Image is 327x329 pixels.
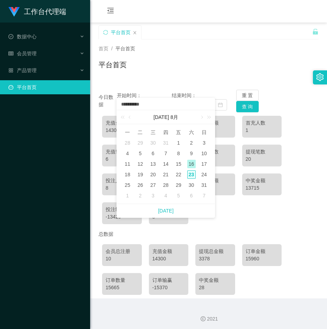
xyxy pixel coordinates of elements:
[8,7,20,17] img: logo.9652507e.png
[199,148,232,156] div: 提现人数
[134,127,146,138] th: 周二
[99,228,319,241] div: 总数据
[136,170,144,179] div: 19
[117,93,142,98] span: 开始时间：
[134,129,146,135] span: 二
[106,184,138,192] div: 8
[133,31,137,35] i: 图标: close
[200,139,208,147] div: 3
[134,138,146,148] td: 2025年7月29日
[121,180,134,190] td: 2025年8月25日
[198,169,210,180] td: 2025年8月24日
[106,127,138,134] div: 14300
[121,190,134,201] td: 2025年9月1日
[149,149,157,158] div: 6
[187,181,196,189] div: 30
[162,139,170,147] div: 31
[106,277,138,284] div: 订单数量
[134,169,146,180] td: 2025年8月19日
[185,129,197,135] span: 六
[174,170,183,179] div: 22
[172,127,185,138] th: 周五
[149,170,157,179] div: 20
[162,149,170,158] div: 7
[159,127,172,138] th: 周四
[159,159,172,169] td: 2025年8月14日
[187,149,196,158] div: 9
[172,148,185,159] td: 2025年8月8日
[172,93,196,98] span: 结束时间：
[147,148,159,159] td: 2025年8月6日
[312,29,319,35] i: 图标: unlock
[316,73,324,81] i: 图标: setting
[149,160,157,168] div: 13
[162,191,170,200] div: 4
[199,248,232,255] div: 提现总金额
[149,181,157,189] div: 27
[127,110,133,124] a: 上个月 (翻页上键)
[99,94,117,108] div: 今日数据
[159,148,172,159] td: 2025年8月7日
[8,68,13,73] i: 图标: appstore-o
[106,119,138,127] div: 充值金额
[174,149,183,158] div: 8
[152,248,185,255] div: 充值金额
[174,139,183,147] div: 1
[147,169,159,180] td: 2025年8月20日
[134,159,146,169] td: 2025年8月12日
[8,34,13,39] i: 图标: check-circle-o
[159,138,172,148] td: 2025年7月31日
[187,139,196,147] div: 2
[121,169,134,180] td: 2025年8月18日
[199,184,232,192] div: 90.00
[159,190,172,201] td: 2025年9月4日
[106,255,138,262] div: 10
[198,159,210,169] td: 2025年8月17日
[246,148,278,156] div: 提现笔数
[152,255,185,262] div: 14300
[162,181,170,189] div: 28
[199,277,232,284] div: 中奖金额
[185,138,197,148] td: 2025年8月2日
[147,190,159,201] td: 2025年9月3日
[199,255,232,262] div: 3378
[246,255,278,262] div: 15960
[8,51,37,56] span: 会员管理
[115,46,135,51] span: 平台首页
[199,127,232,134] div: 1200
[149,139,157,147] div: 30
[159,129,172,135] span: 四
[8,8,66,14] a: 工作台代理端
[172,159,185,169] td: 2025年8月15日
[106,156,138,163] div: 6
[174,160,183,168] div: 15
[136,139,144,147] div: 29
[246,184,278,192] div: 13715
[119,110,128,124] a: 上一年 (Control键加左方向键)
[136,181,144,189] div: 26
[162,160,170,168] div: 14
[185,159,197,169] td: 2025年8月16日
[123,139,132,147] div: 28
[246,119,278,127] div: 首充人数
[8,68,37,73] span: 产品管理
[147,129,159,135] span: 三
[198,180,210,190] td: 2025年8月31日
[8,34,37,39] span: 数据中心
[136,191,144,200] div: 2
[134,180,146,190] td: 2025年8月26日
[147,127,159,138] th: 周三
[106,148,138,156] div: 充值笔数
[8,51,13,56] i: 图标: table
[172,180,185,190] td: 2025年8月29日
[136,149,144,158] div: 5
[200,181,208,189] div: 31
[185,127,197,138] th: 周六
[198,148,210,159] td: 2025年8月10日
[106,177,138,184] div: 投注人数
[153,110,170,124] a: [DATE]
[185,169,197,180] td: 2025年8月23日
[106,248,138,255] div: 会员总注册
[199,284,232,291] div: 28
[185,190,197,201] td: 2025年9月6日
